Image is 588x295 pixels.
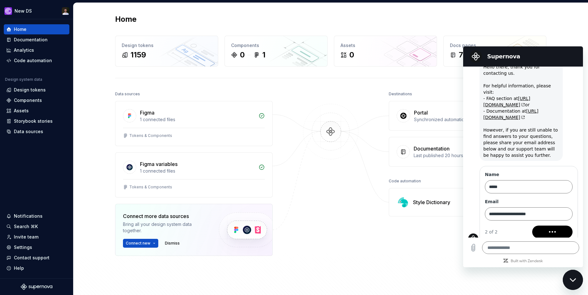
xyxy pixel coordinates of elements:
[14,108,29,114] div: Assets
[21,284,52,290] svg: Supernova Logo
[62,7,69,15] img: Tomas
[140,109,154,116] div: Figma
[443,36,546,67] a: Docs pages7
[4,56,69,66] a: Code automation
[14,87,46,93] div: Design tokens
[123,221,208,234] div: Bring all your design system data together.
[115,14,137,24] h2: Home
[4,85,69,95] a: Design tokens
[4,106,69,116] a: Assets
[126,241,150,246] span: Connect new
[14,244,32,251] div: Settings
[459,50,463,60] div: 7
[413,198,450,206] div: Style Dictionary
[123,239,158,248] button: Connect new
[4,24,69,34] a: Home
[389,177,421,186] div: Code automation
[162,239,183,248] button: Dismiss
[14,118,53,124] div: Storybook stories
[129,133,172,138] div: Tokens & Components
[165,241,180,246] span: Dismiss
[14,47,34,53] div: Analytics
[115,101,273,146] a: Figma1 connected filesTokens & Components
[4,253,69,263] button: Contact support
[14,37,48,43] div: Documentation
[4,221,69,232] button: Search ⌘K
[4,127,69,137] a: Data sources
[231,42,321,49] div: Components
[129,185,172,190] div: Tokens & Components
[4,35,69,45] a: Documentation
[115,152,273,198] a: Figma variables1 connected filesTokens & Components
[1,4,72,18] button: New DSTomas
[414,145,450,152] div: Documentation
[14,97,42,103] div: Components
[4,263,69,273] button: Help
[14,255,49,261] div: Contact support
[123,212,208,220] div: Connect more data sources
[389,90,412,98] div: Destinations
[14,26,26,32] div: Home
[240,50,245,60] div: 0
[463,46,583,267] iframe: Messaging window
[14,234,38,240] div: Invite team
[334,36,437,67] a: Assets0
[224,36,328,67] a: Components01
[14,223,38,230] div: Search ⌘K
[4,242,69,252] a: Settings
[4,7,12,15] img: ea0f8e8f-8665-44dd-b89f-33495d2eb5f1.png
[14,128,43,135] div: Data sources
[140,116,255,123] div: 1 connected files
[4,95,69,105] a: Components
[450,42,540,49] div: Docs pages
[414,109,428,116] div: Portal
[14,57,52,64] div: Code automation
[115,90,140,98] div: Data sources
[140,160,178,168] div: Figma variables
[414,116,502,123] div: Synchronized automatically
[4,45,69,55] a: Analytics
[5,77,42,82] div: Design system data
[131,50,146,60] div: 1159
[414,152,501,159] div: Last published 20 hours ago
[140,168,255,174] div: 1 connected files
[4,211,69,221] button: Notifications
[341,42,430,49] div: Assets
[563,270,583,290] iframe: Button to launch messaging window, conversation in progress
[115,36,218,67] a: Design tokens1159
[14,213,43,219] div: Notifications
[122,42,212,49] div: Design tokens
[15,8,32,14] div: New DS
[349,50,354,60] div: 0
[14,265,24,271] div: Help
[4,116,69,126] a: Storybook stories
[4,232,69,242] a: Invite team
[262,50,265,60] div: 1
